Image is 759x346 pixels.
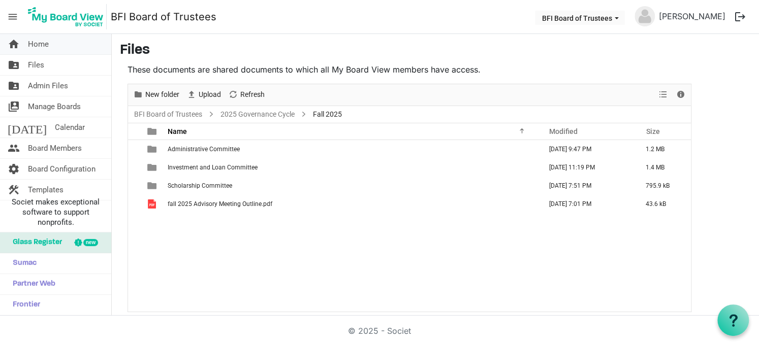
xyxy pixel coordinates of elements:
span: settings [8,159,20,179]
td: is template cell column header type [141,195,165,213]
button: logout [730,6,751,27]
td: is template cell column header type [141,158,165,177]
button: Upload [185,88,223,101]
span: Sumac [8,253,37,273]
div: Details [672,84,689,106]
span: Calendar [55,117,85,137]
td: September 11, 2025 7:01 PM column header Modified [539,195,635,213]
td: 1.4 MB is template cell column header Size [635,158,691,177]
td: checkbox [128,195,141,213]
span: people [8,138,20,158]
td: fall 2025 Advisory Meeting Outline.pdf is template cell column header Name [165,195,539,213]
span: Files [28,55,44,75]
div: Upload [183,84,225,106]
td: checkbox [128,177,141,195]
button: Refresh [227,88,267,101]
span: Home [28,34,49,54]
td: Scholarship Committee is template cell column header Name [165,177,539,195]
span: Name [168,127,187,135]
td: checkbox [128,158,141,177]
span: menu [3,7,22,26]
span: Refresh [239,88,266,101]
img: My Board View Logo [25,4,107,29]
a: [PERSON_NAME] [655,6,730,26]
p: These documents are shared documents to which all My Board View members have access. [128,63,691,76]
td: September 19, 2025 9:47 PM column header Modified [539,140,635,158]
button: View dropdownbutton [657,88,669,101]
span: Partner Web [8,274,55,294]
div: View [655,84,672,106]
span: Glass Register [8,232,62,253]
button: BFI Board of Trustees dropdownbutton [535,11,625,25]
td: checkbox [128,140,141,158]
span: construction [8,180,20,200]
h3: Files [120,42,751,59]
a: BFI Board of Trustees [111,7,216,27]
button: New folder [132,88,181,101]
td: 43.6 kB is template cell column header Size [635,195,691,213]
span: Societ makes exceptional software to support nonprofits. [5,197,107,227]
span: Frontier [8,295,40,315]
span: Board Members [28,138,82,158]
td: 1.2 MB is template cell column header Size [635,140,691,158]
span: New folder [144,88,180,101]
span: Investment and Loan Committee [168,164,258,171]
td: 795.9 kB is template cell column header Size [635,177,691,195]
button: Details [674,88,688,101]
span: Manage Boards [28,96,81,117]
a: BFI Board of Trustees [132,108,204,121]
a: © 2025 - Societ [348,326,411,336]
span: Size [646,127,659,135]
span: home [8,34,20,54]
td: is template cell column header type [141,140,165,158]
span: Admin Files [28,76,68,96]
span: Upload [198,88,222,101]
span: Administrative Committee [168,146,240,153]
span: Templates [28,180,64,200]
span: fall 2025 Advisory Meeting Outline.pdf [168,200,272,207]
span: folder_shared [8,55,20,75]
img: no-profile-picture.svg [635,6,655,26]
td: Investment and Loan Committee is template cell column header Name [165,158,539,177]
span: [DATE] [8,117,47,137]
td: September 15, 2025 7:51 PM column header Modified [539,177,635,195]
a: 2025 Governance Cycle [218,108,297,121]
span: Board Configuration [28,159,96,179]
div: New folder [130,84,183,106]
div: Refresh [225,84,268,106]
td: September 18, 2025 11:19 PM column header Modified [539,158,635,177]
span: Scholarship Committee [168,182,232,189]
span: folder_shared [8,76,20,96]
span: switch_account [8,96,20,117]
td: is template cell column header type [141,177,165,195]
div: new [83,239,98,246]
a: My Board View Logo [25,4,111,29]
td: Administrative Committee is template cell column header Name [165,140,539,158]
span: Fall 2025 [311,108,344,121]
span: Modified [549,127,578,135]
